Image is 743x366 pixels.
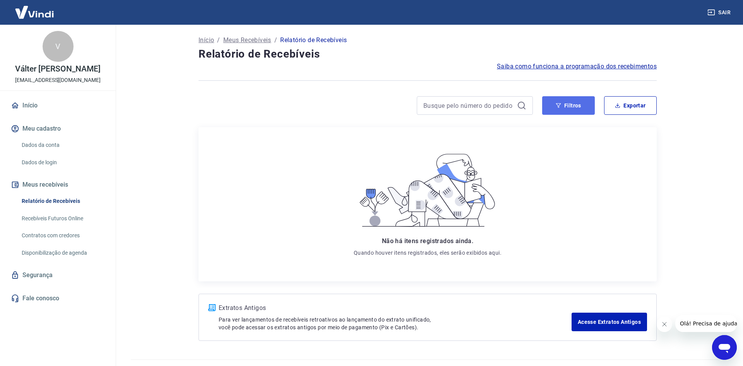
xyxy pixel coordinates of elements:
a: Dados de login [19,155,106,170]
p: Quando houver itens registrados, eles serão exibidos aqui. [354,249,502,257]
a: Dados da conta [19,137,106,153]
a: Início [9,97,106,114]
a: Acesse Extratos Antigos [572,313,647,331]
a: Segurança [9,267,106,284]
button: Exportar [604,96,657,115]
span: Não há itens registrados ainda. [382,237,473,245]
input: Busque pelo número do pedido [423,100,514,111]
iframe: Botão para abrir a janela de mensagens [712,335,737,360]
button: Meu cadastro [9,120,106,137]
a: Recebíveis Futuros Online [19,211,106,226]
a: Disponibilização de agenda [19,245,106,261]
img: Vindi [9,0,60,24]
p: / [217,36,220,45]
p: / [274,36,277,45]
h4: Relatório de Recebíveis [199,46,657,62]
iframe: Mensagem da empresa [675,315,737,332]
a: Fale conosco [9,290,106,307]
p: Relatório de Recebíveis [280,36,347,45]
button: Meus recebíveis [9,176,106,193]
iframe: Fechar mensagem [657,317,672,332]
button: Filtros [542,96,595,115]
a: Contratos com credores [19,228,106,243]
a: Saiba como funciona a programação dos recebimentos [497,62,657,71]
a: Início [199,36,214,45]
p: Para ver lançamentos de recebíveis retroativos ao lançamento do extrato unificado, você pode aces... [219,316,572,331]
p: Extratos Antigos [219,303,572,313]
img: ícone [208,304,216,311]
a: Meus Recebíveis [223,36,271,45]
a: Relatório de Recebíveis [19,193,106,209]
p: Válter [PERSON_NAME] [15,65,100,73]
button: Sair [706,5,734,20]
div: V [43,31,74,62]
p: [EMAIL_ADDRESS][DOMAIN_NAME] [15,76,101,84]
span: Olá! Precisa de ajuda? [5,5,65,12]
